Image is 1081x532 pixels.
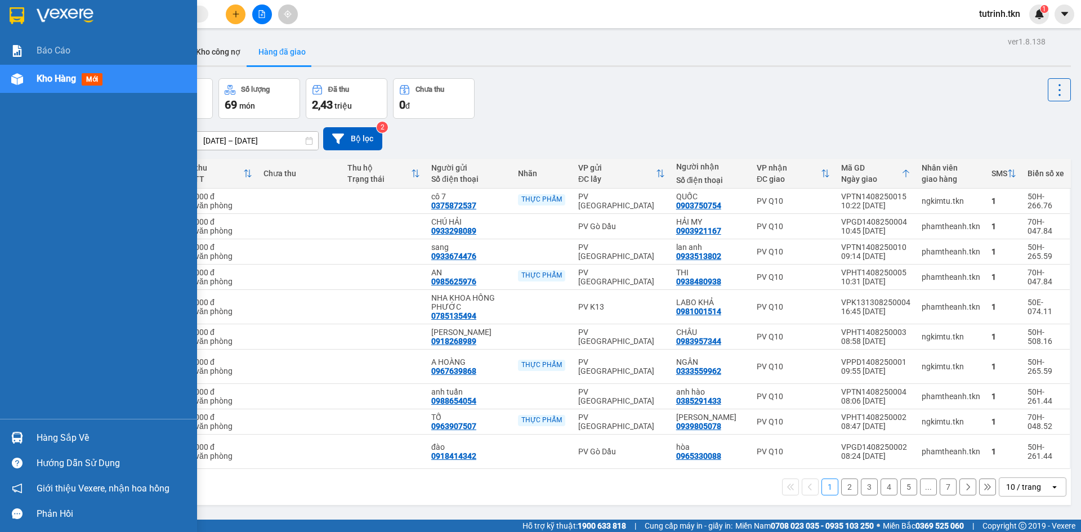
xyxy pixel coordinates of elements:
[922,417,980,426] div: ngkimtu.tkn
[431,277,476,286] div: 0985625976
[841,201,910,210] div: 10:22 [DATE]
[676,192,745,201] div: QUỐC
[334,101,352,110] span: triệu
[841,337,910,346] div: 08:58 [DATE]
[184,163,243,172] div: Đã thu
[841,163,901,172] div: Mã GD
[578,387,665,405] div: PV [GEOGRAPHIC_DATA]
[578,268,665,286] div: PV [GEOGRAPHIC_DATA]
[312,98,333,111] span: 2,43
[278,5,298,24] button: aim
[184,413,252,422] div: 40.000 đ
[922,196,980,205] div: ngkimtu.tkn
[578,328,665,346] div: PV [GEOGRAPHIC_DATA]
[1050,482,1059,491] svg: open
[841,387,910,396] div: VPTN1408250004
[922,332,980,341] div: ngkimtu.tkn
[757,175,821,184] div: ĐC giao
[377,122,388,133] sup: 2
[841,357,910,366] div: VPPD1408250001
[241,86,270,93] div: Số lượng
[922,447,980,456] div: phamtheanh.tkn
[1042,5,1046,13] span: 1
[431,396,476,405] div: 0988654054
[757,222,830,231] div: PV Q10
[431,252,476,261] div: 0933674476
[226,5,245,24] button: plus
[431,366,476,375] div: 0967639868
[82,73,102,86] span: mới
[922,392,980,401] div: phamtheanh.tkn
[1028,328,1064,346] div: 50H-508.16
[757,362,830,371] div: PV Q10
[431,243,507,252] div: sang
[676,442,745,451] div: hòa
[922,222,980,231] div: phamtheanh.tkn
[184,277,252,286] div: Tại văn phòng
[37,506,189,522] div: Phản hồi
[184,328,252,337] div: 30.000 đ
[37,73,76,84] span: Kho hàng
[676,337,721,346] div: 0983957344
[522,520,626,532] span: Hỗ trợ kỹ thuật:
[991,392,1016,401] div: 1
[184,252,252,261] div: Tại văn phòng
[970,7,1029,21] span: tutrinh.tkn
[1019,522,1026,530] span: copyright
[841,192,910,201] div: VPTN1408250015
[841,396,910,405] div: 08:06 [DATE]
[841,298,910,307] div: VPK131308250004
[920,479,937,495] button: ...
[323,127,382,150] button: Bộ lọc
[841,413,910,422] div: VPHT1408250002
[518,415,565,426] div: THỰC PHẨM
[393,78,475,119] button: Chưa thu0đ
[578,357,665,375] div: PV [GEOGRAPHIC_DATA]
[431,387,507,396] div: anh tuấn
[1028,413,1064,431] div: 70H-048.52
[518,360,565,371] div: THỰC PHẨM
[940,479,957,495] button: 7
[578,163,656,172] div: VP gửi
[676,201,721,210] div: 0903750754
[184,307,252,316] div: Tại văn phòng
[676,307,721,316] div: 0981001514
[635,520,636,532] span: |
[578,413,665,431] div: PV [GEOGRAPHIC_DATA]
[431,268,507,277] div: AN
[12,483,23,494] span: notification
[861,479,878,495] button: 3
[757,196,830,205] div: PV Q10
[431,451,476,461] div: 0918414342
[676,268,745,277] div: THI
[757,272,830,281] div: PV Q10
[12,508,23,519] span: message
[431,422,476,431] div: 0963907507
[187,38,249,65] button: Kho công nợ
[676,413,745,422] div: NGỌC LY
[676,252,721,261] div: 0933513802
[757,417,830,426] div: PV Q10
[757,447,830,456] div: PV Q10
[676,176,745,185] div: Số điện thoại
[757,392,830,401] div: PV Q10
[184,396,252,405] div: Tại văn phòng
[184,442,252,451] div: 30.000 đ
[841,451,910,461] div: 08:24 [DATE]
[578,447,665,456] div: PV Gò Dầu
[431,337,476,346] div: 0918268989
[676,243,745,252] div: lan anh
[841,217,910,226] div: VPGD1408250004
[578,175,656,184] div: ĐC lấy
[232,10,240,18] span: plus
[252,5,272,24] button: file-add
[1028,268,1064,286] div: 70H-047.84
[184,451,252,461] div: Tại văn phòng
[405,101,410,110] span: đ
[922,272,980,281] div: phamtheanh.tkn
[184,337,252,346] div: Tại văn phòng
[841,175,901,184] div: Ngày giao
[1060,9,1070,19] span: caret-down
[11,432,23,444] img: warehouse-icon
[676,298,745,307] div: LABO KHẢ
